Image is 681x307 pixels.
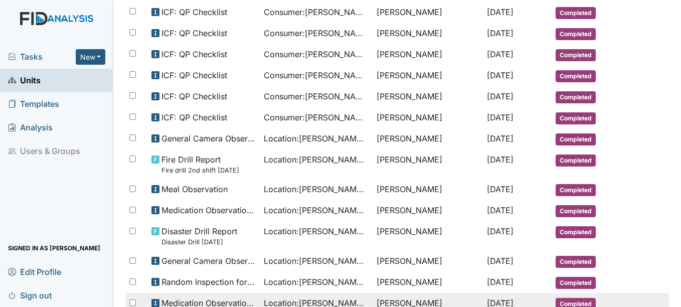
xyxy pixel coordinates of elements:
[8,240,100,256] span: Signed in as [PERSON_NAME]
[264,255,369,267] span: Location : [PERSON_NAME]. ICF
[8,120,53,135] span: Analysis
[487,49,514,59] span: [DATE]
[8,264,61,279] span: Edit Profile
[487,277,514,287] span: [DATE]
[373,251,483,272] td: [PERSON_NAME]
[556,7,596,19] span: Completed
[264,132,369,144] span: Location : [PERSON_NAME]. ICF
[161,27,227,39] span: ICF: QP Checklist
[264,90,369,102] span: Consumer : [PERSON_NAME]
[556,70,596,82] span: Completed
[373,200,483,221] td: [PERSON_NAME]
[161,183,228,195] span: Meal Observation
[556,49,596,61] span: Completed
[556,256,596,268] span: Completed
[161,276,256,288] span: Random Inspection for AM
[264,6,369,18] span: Consumer : [PERSON_NAME]
[487,226,514,236] span: [DATE]
[8,73,41,88] span: Units
[373,128,483,149] td: [PERSON_NAME]
[373,107,483,128] td: [PERSON_NAME]
[161,153,239,175] span: Fire Drill Report Fire drill 2nd shift 8/14/2025
[487,112,514,122] span: [DATE]
[76,49,106,65] button: New
[556,184,596,196] span: Completed
[556,277,596,289] span: Completed
[161,90,227,102] span: ICF: QP Checklist
[264,111,369,123] span: Consumer : [PERSON_NAME]
[487,7,514,17] span: [DATE]
[373,2,483,23] td: [PERSON_NAME]
[8,51,76,63] a: Tasks
[264,27,369,39] span: Consumer : [PERSON_NAME]
[373,86,483,107] td: [PERSON_NAME]
[161,69,227,81] span: ICF: QP Checklist
[373,44,483,65] td: [PERSON_NAME]
[373,179,483,200] td: [PERSON_NAME]
[373,272,483,293] td: [PERSON_NAME]
[161,6,227,18] span: ICF: QP Checklist
[487,70,514,80] span: [DATE]
[161,166,239,175] small: Fire drill 2nd shift [DATE]
[373,149,483,179] td: [PERSON_NAME]
[264,48,369,60] span: Consumer : [PERSON_NAME]
[161,204,256,216] span: Medication Observation Checklist
[161,48,227,60] span: ICF: QP Checklist
[487,205,514,215] span: [DATE]
[373,65,483,86] td: [PERSON_NAME]
[264,276,369,288] span: Location : [PERSON_NAME]. ICF
[487,91,514,101] span: [DATE]
[161,255,256,267] span: General Camera Observation
[487,133,514,143] span: [DATE]
[556,91,596,103] span: Completed
[264,183,369,195] span: Location : [PERSON_NAME]. ICF
[487,256,514,266] span: [DATE]
[264,69,369,81] span: Consumer : [PERSON_NAME]
[556,205,596,217] span: Completed
[264,225,369,237] span: Location : [PERSON_NAME]. ICF
[373,23,483,44] td: [PERSON_NAME]
[487,155,514,165] span: [DATE]
[8,96,59,112] span: Templates
[8,287,52,303] span: Sign out
[161,132,256,144] span: General Camera Observation
[556,112,596,124] span: Completed
[487,28,514,38] span: [DATE]
[556,226,596,238] span: Completed
[161,111,227,123] span: ICF: QP Checklist
[556,133,596,145] span: Completed
[556,155,596,167] span: Completed
[161,225,237,247] span: Disaster Drill Report Disaster Drill 8/11/2025
[264,204,369,216] span: Location : [PERSON_NAME]. ICF
[373,221,483,251] td: [PERSON_NAME]
[556,28,596,40] span: Completed
[161,237,237,247] small: Disaster Drill [DATE]
[487,184,514,194] span: [DATE]
[264,153,369,166] span: Location : [PERSON_NAME]. ICF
